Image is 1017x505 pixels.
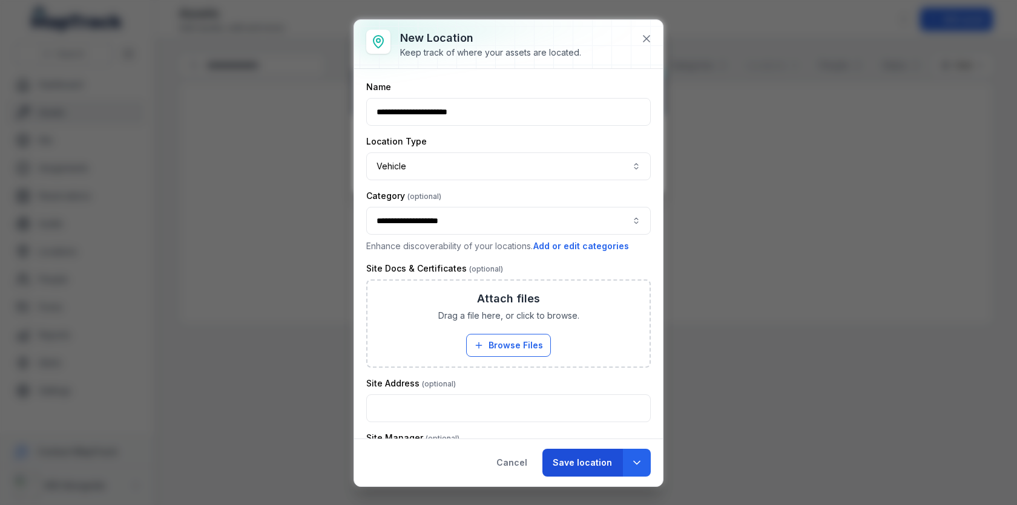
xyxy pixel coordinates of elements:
[533,239,630,253] button: Add or edit categories
[366,190,441,202] label: Category
[366,135,427,148] label: Location Type
[400,47,581,59] div: Keep track of where your assets are located.
[366,152,651,180] button: Vehicle
[438,310,579,322] span: Drag a file here, or click to browse.
[366,81,391,93] label: Name
[466,334,551,357] button: Browse Files
[366,239,651,253] p: Enhance discoverability of your locations.
[542,449,622,477] button: Save location
[366,262,503,275] label: Site Docs & Certificates
[486,449,538,477] button: Cancel
[366,377,456,389] label: Site Address
[366,432,459,444] label: Site Manager
[400,30,581,47] h3: New location
[477,290,540,307] h3: Attach files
